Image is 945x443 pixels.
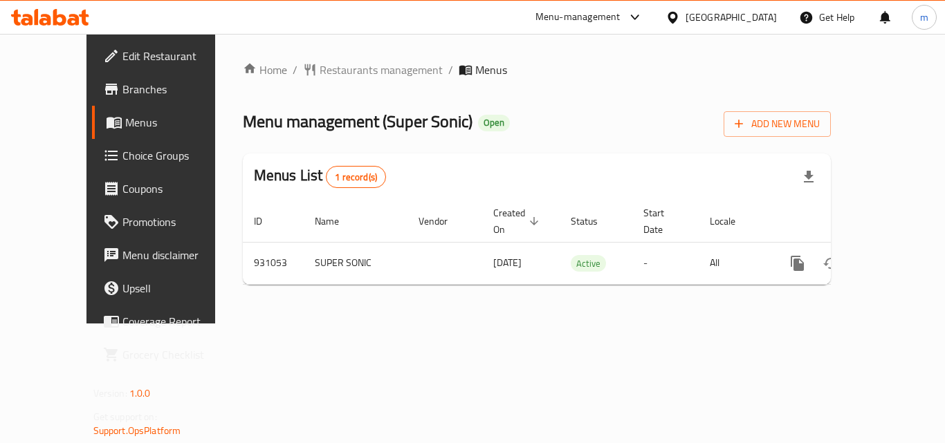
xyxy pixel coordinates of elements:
button: more [781,247,814,280]
a: Choice Groups [92,139,244,172]
span: Branches [122,81,233,97]
span: Active [571,256,606,272]
a: Menu disclaimer [92,238,244,272]
a: Menus [92,106,244,139]
span: Status [571,213,616,229]
span: Coupons [122,180,233,197]
button: Add New Menu [724,111,831,137]
span: Get support on: [93,408,157,426]
span: Menus [125,114,233,131]
h2: Menus List [254,165,386,188]
span: 1.0.0 [129,384,151,402]
span: Version: [93,384,127,402]
span: Created On [493,205,543,238]
span: Edit Restaurant [122,48,233,64]
span: Open [478,117,510,129]
span: Choice Groups [122,147,233,164]
td: - [632,242,699,284]
a: Support.OpsPlatform [93,422,181,440]
span: Vendor [419,213,466,229]
a: Branches [92,73,244,106]
span: Menu disclaimer [122,247,233,263]
div: Open [478,115,510,131]
a: Promotions [92,205,244,238]
a: Home [243,62,287,78]
a: Coverage Report [92,305,244,338]
span: ID [254,213,280,229]
div: Total records count [326,166,386,188]
li: / [293,62,297,78]
li: / [448,62,453,78]
a: Edit Restaurant [92,39,244,73]
a: Upsell [92,272,244,305]
a: Restaurants management [303,62,443,78]
span: Locale [710,213,753,229]
span: Upsell [122,280,233,296]
td: All [699,242,770,284]
span: [DATE] [493,254,522,272]
span: Start Date [643,205,682,238]
span: Menus [475,62,507,78]
button: Change Status [814,247,847,280]
div: Menu-management [535,9,621,26]
a: Coupons [92,172,244,205]
span: Add New Menu [735,115,820,133]
table: enhanced table [243,200,925,285]
span: Grocery Checklist [122,346,233,363]
div: [GEOGRAPHIC_DATA] [686,10,777,25]
span: m [920,10,928,25]
div: Export file [792,160,825,194]
span: 1 record(s) [327,171,385,184]
span: Menu management ( Super Sonic ) [243,106,472,137]
span: Coverage Report [122,313,233,330]
a: Grocery Checklist [92,338,244,371]
th: Actions [770,200,925,243]
span: Promotions [122,214,233,230]
span: Name [315,213,357,229]
td: 931053 [243,242,304,284]
nav: breadcrumb [243,62,832,78]
span: Restaurants management [320,62,443,78]
div: Active [571,255,606,272]
td: SUPER SONIC [304,242,407,284]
